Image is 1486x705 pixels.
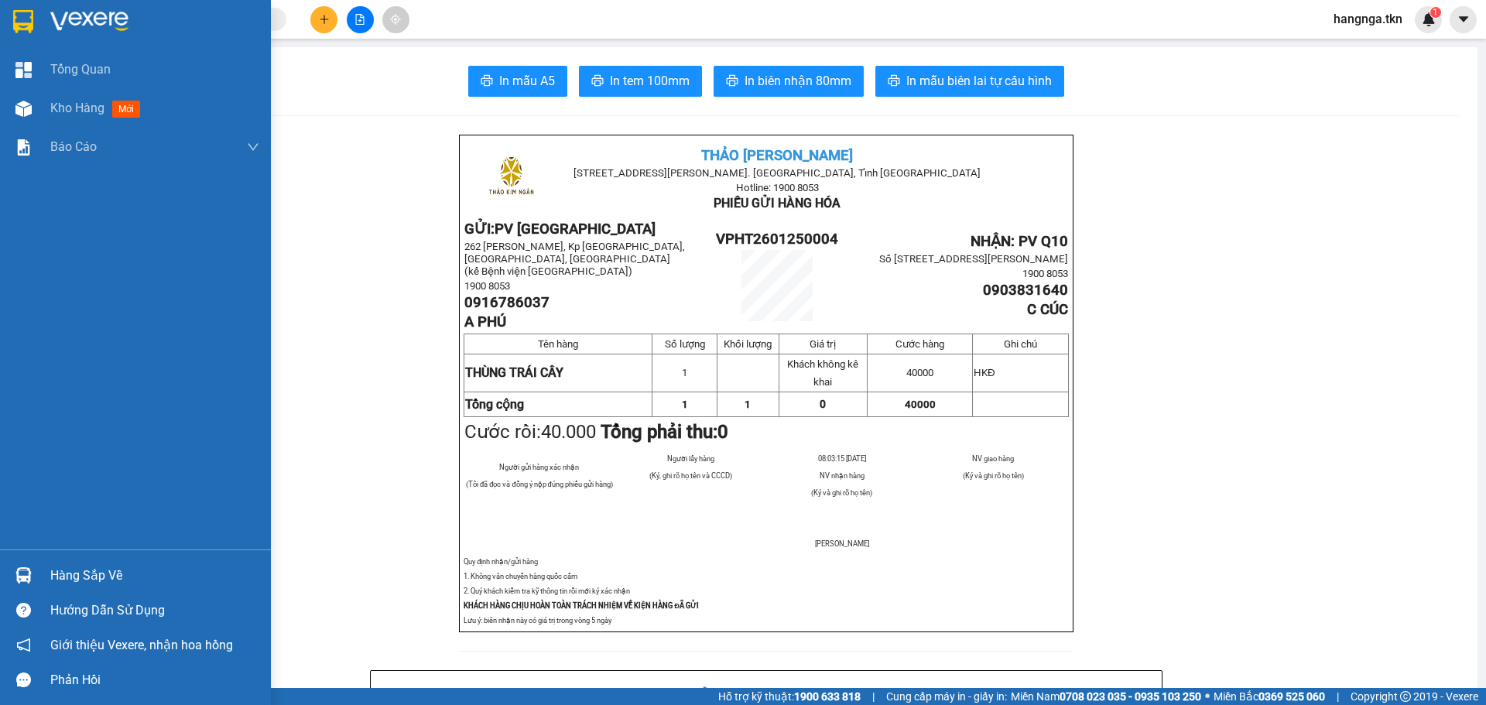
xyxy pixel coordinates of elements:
span: [PERSON_NAME] [815,539,869,548]
button: printerIn tem 100mm [579,66,702,97]
span: 0903831640 [983,282,1068,299]
span: Giới thiệu Vexere, nhận hoa hồng [50,635,233,655]
span: 40000 [906,367,933,378]
span: down [247,141,259,153]
span: Quy định nhận/gửi hàng [464,557,538,566]
span: 1 [745,399,751,410]
span: 2. Quý khách kiểm tra kỹ thông tin rồi mới ký xác nhận [464,587,630,595]
span: 1900 8053 [1022,268,1068,279]
span: PHIẾU GỬI HÀNG HÓA [714,196,841,210]
span: 08:03:15 [DATE] [818,454,866,463]
div: Hướng dẫn sử dụng [50,599,259,622]
span: Hỗ trợ kỹ thuật: [718,688,861,705]
span: 1 [682,367,687,378]
span: NV giao hàng [972,454,1014,463]
span: hangnga.tkn [1321,9,1415,29]
img: solution-icon [15,139,32,156]
span: Giá trị [810,338,836,350]
span: message [16,672,31,687]
div: Hàng sắp về [50,564,259,587]
span: NV nhận hàng [820,471,865,480]
span: 1. Không vân chuyển hàng quốc cấm [464,572,577,580]
span: (Ký và ghi rõ họ tên) [811,488,872,497]
span: Khối lượng [724,338,772,350]
span: Kho hàng [50,101,104,115]
span: HKĐ [974,367,995,378]
span: In mẫu A5 [499,71,555,91]
strong: 0708 023 035 - 0935 103 250 [1060,690,1201,703]
span: (Ký, ghi rõ họ tên và CCCD) [649,471,732,480]
span: | [1337,688,1339,705]
span: In mẫu biên lai tự cấu hình [906,71,1052,91]
span: question-circle [16,603,31,618]
span: file-add [354,14,365,25]
span: 0 [717,421,728,443]
img: logo-vxr [13,10,33,33]
strong: Tổng cộng [465,397,524,412]
span: NHẬN: PV Q10 [971,233,1068,250]
span: [STREET_ADDRESS][PERSON_NAME]. [GEOGRAPHIC_DATA], Tỉnh [GEOGRAPHIC_DATA] [574,167,981,179]
span: printer [888,74,900,89]
span: Miền Nam [1011,688,1201,705]
span: ⚪️ [1205,693,1210,700]
span: Người lấy hàng [667,454,714,463]
span: PV [GEOGRAPHIC_DATA] [495,221,656,238]
span: Khách không kê khai [787,358,858,388]
span: 40000 [905,399,936,410]
span: C CÚC [1027,301,1068,318]
span: THẢO [PERSON_NAME] [701,147,853,164]
button: caret-down [1450,6,1477,33]
img: icon-new-feature [1422,12,1436,26]
span: printer [591,74,604,89]
span: Báo cáo [50,137,97,156]
sup: 1 [1430,7,1441,18]
strong: GỬI: [464,221,656,238]
span: Lưu ý: biên nhận này có giá trị trong vòng 5 ngày [464,616,611,625]
span: Tên hàng [538,338,578,350]
span: printer [481,74,493,89]
span: Cước hàng [895,338,944,350]
strong: 1900 633 818 [794,690,861,703]
img: dashboard-icon [15,62,32,78]
span: Số lượng [665,338,705,350]
span: Tổng Quan [50,60,111,79]
span: plus [319,14,330,25]
button: aim [382,6,409,33]
img: logo [473,140,550,217]
span: In biên nhận 80mm [745,71,851,91]
span: 1 [1433,7,1438,18]
div: Phản hồi [50,669,259,692]
span: Số [STREET_ADDRESS][PERSON_NAME] [879,253,1068,265]
span: Người gửi hàng xác nhận [499,463,579,471]
span: copyright [1400,691,1411,702]
span: 0 [820,398,826,410]
img: warehouse-icon [15,101,32,117]
button: printerIn biên nhận 80mm [714,66,864,97]
span: notification [16,638,31,652]
button: file-add [347,6,374,33]
span: aim [390,14,401,25]
span: 40.000 [541,421,596,443]
span: Miền Bắc [1214,688,1325,705]
span: (Ký và ghi rõ họ tên) [963,471,1024,480]
span: 0916786037 [464,294,550,311]
span: 1900 8053 [464,280,510,292]
span: THÙNG TRÁI CÂY [465,365,563,380]
button: plus [310,6,337,33]
span: Hotline: 1900 8053 [736,182,819,193]
img: warehouse-icon [15,567,32,584]
span: Ghi chú [1004,338,1037,350]
span: In tem 100mm [610,71,690,91]
span: | [872,688,875,705]
button: printerIn mẫu biên lai tự cấu hình [875,66,1064,97]
span: caret-down [1457,12,1471,26]
strong: Tổng phải thu: [601,421,728,443]
span: 262 [PERSON_NAME], Kp [GEOGRAPHIC_DATA], [GEOGRAPHIC_DATA], [GEOGRAPHIC_DATA] (kế Bệnh viện [GEOG... [464,241,685,277]
span: 1 [682,399,688,410]
span: VPHT2601250004 [716,231,838,248]
span: (Tôi đã đọc và đồng ý nộp đúng phiếu gửi hàng) [466,480,613,488]
span: mới [112,101,140,118]
strong: 0369 525 060 [1258,690,1325,703]
span: printer [726,74,738,89]
strong: KHÁCH HÀNG CHỊU HOÀN TOÀN TRÁCH NHIỆM VỀ KIỆN HÀNG ĐÃ GỬI [464,601,699,610]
